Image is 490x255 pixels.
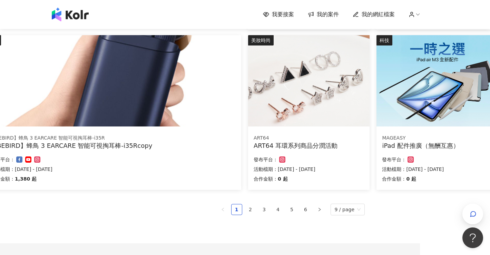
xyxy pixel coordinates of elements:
img: 耳環系列銀飾 [248,35,370,126]
a: 我要接案 [263,11,294,18]
p: 發布平台： [382,155,406,164]
span: right [317,207,322,212]
p: 0 起 [406,175,416,183]
div: Page Size [331,204,365,215]
li: 1 [231,204,242,215]
li: Next Page [314,204,325,215]
span: 我的案件 [317,11,339,18]
iframe: Help Scout Beacon - Open [462,227,483,248]
a: 我的案件 [308,11,339,18]
span: 9 / page [335,204,361,215]
li: Previous Page [217,204,228,215]
span: 我要接案 [272,11,294,18]
p: 發布平台： [254,155,278,164]
div: 科技 [376,35,392,45]
a: 6 [301,204,311,215]
div: 美妝時尚 [248,35,274,45]
p: 活動檔期：[DATE] - [DATE] [254,165,364,173]
div: ART64 耳環系列商品分潤活動 [254,141,364,150]
a: 1 [232,204,242,215]
span: left [221,207,225,212]
li: 6 [300,204,311,215]
a: 4 [273,204,283,215]
a: 3 [259,204,269,215]
p: 合作金額： [254,175,278,183]
a: 我的網紅檔案 [353,11,395,18]
li: 5 [286,204,297,215]
span: 我的網紅檔案 [362,11,395,18]
a: 5 [287,204,297,215]
p: 合作金額： [382,175,406,183]
div: ART64 [254,135,364,142]
a: 2 [245,204,256,215]
p: 0 起 [278,175,288,183]
img: logo [52,8,89,21]
li: 4 [273,204,284,215]
button: left [217,204,228,215]
li: 2 [245,204,256,215]
button: right [314,204,325,215]
p: 1,380 起 [15,175,37,183]
li: 3 [259,204,270,215]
